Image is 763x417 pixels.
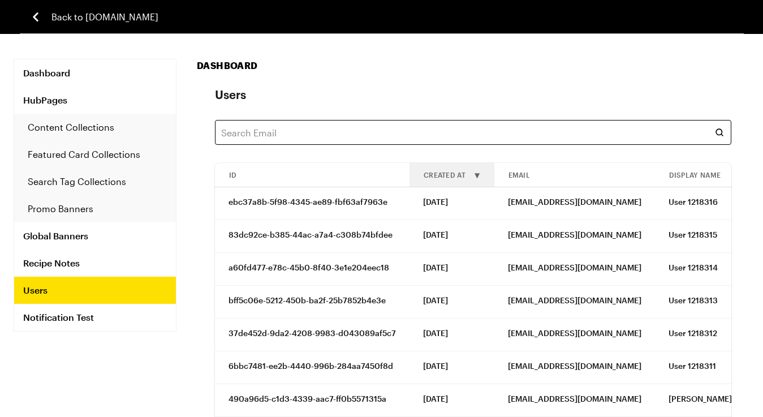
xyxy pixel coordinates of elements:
span: bff5c06e-5212-450b-ba2f-25b7852b4e3e [229,295,386,306]
a: Users [14,277,176,304]
span: Back to [DOMAIN_NAME] [51,10,158,24]
p: Users [215,86,731,102]
span: [EMAIL_ADDRESS][DOMAIN_NAME] [508,229,641,240]
span: User 1218311 [669,360,716,372]
span: [DATE] [423,196,448,208]
span: [EMAIL_ADDRESS][DOMAIN_NAME] [508,262,641,273]
span: User 1218315 [669,229,717,240]
span: [EMAIL_ADDRESS][DOMAIN_NAME] [508,295,641,306]
a: Featured Card Collections [14,141,176,168]
a: Content Collections [14,114,176,141]
div: ID [215,164,409,186]
button: Created At▼ [410,164,494,186]
span: [PERSON_NAME] [669,393,732,405]
a: Notification Test [14,304,176,331]
a: Global Banners [14,222,176,250]
span: [EMAIL_ADDRESS][DOMAIN_NAME] [508,393,641,405]
span: 83dc92ce-b385-44ac-a7a4-c308b74bfdee [229,229,393,240]
span: [DATE] [423,229,448,240]
span: User 1218314 [669,262,718,273]
span: [EMAIL_ADDRESS][DOMAIN_NAME] [508,360,641,372]
span: [DATE] [423,328,448,339]
span: User 1218313 [669,295,718,306]
a: Dashboard [14,59,176,87]
span: User 1218312 [669,328,717,339]
span: 37de452d-9da2-4208-9983-d043089af5c7 [229,328,396,339]
span: a60fd477-e78c-45b0-8f40-3e1e204eec18 [229,262,389,273]
span: 6bbc7481-ee2b-4440-996b-284aa7450f8d [229,360,393,372]
span: [DATE] [423,295,448,306]
div: Display Name [656,164,745,186]
span: ebc37a8b-5f98-4345-ae89-fbf63af7963e [229,196,387,208]
span: User 1218316 [669,196,718,208]
h1: Dashboard [197,59,749,72]
span: [EMAIL_ADDRESS][DOMAIN_NAME] [508,196,641,208]
span: [DATE] [423,393,448,405]
span: [DATE] [423,262,448,273]
button: Email [495,164,654,186]
span: [DATE] [423,360,448,372]
a: Search Tag Collections [14,168,176,195]
input: Search Email [215,120,731,145]
a: Promo Banners [14,195,176,222]
span: ▼ [475,170,480,179]
span: [EMAIL_ADDRESS][DOMAIN_NAME] [508,328,641,339]
a: Recipe Notes [14,250,176,277]
a: HubPages [14,87,176,114]
span: 490a96d5-c1d3-4339-aac7-ff0b5571315a [229,393,386,405]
